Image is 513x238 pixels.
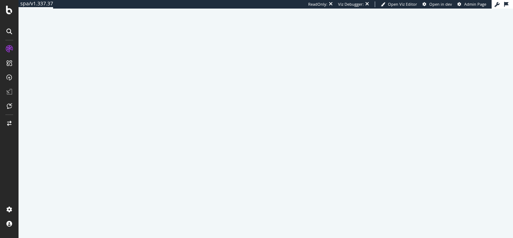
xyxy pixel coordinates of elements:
[457,1,486,7] a: Admin Page
[381,1,417,7] a: Open Viz Editor
[240,105,291,131] div: animation
[338,1,364,7] div: Viz Debugger:
[388,1,417,7] span: Open Viz Editor
[464,1,486,7] span: Admin Page
[308,1,327,7] div: ReadOnly:
[429,1,452,7] span: Open in dev
[423,1,452,7] a: Open in dev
